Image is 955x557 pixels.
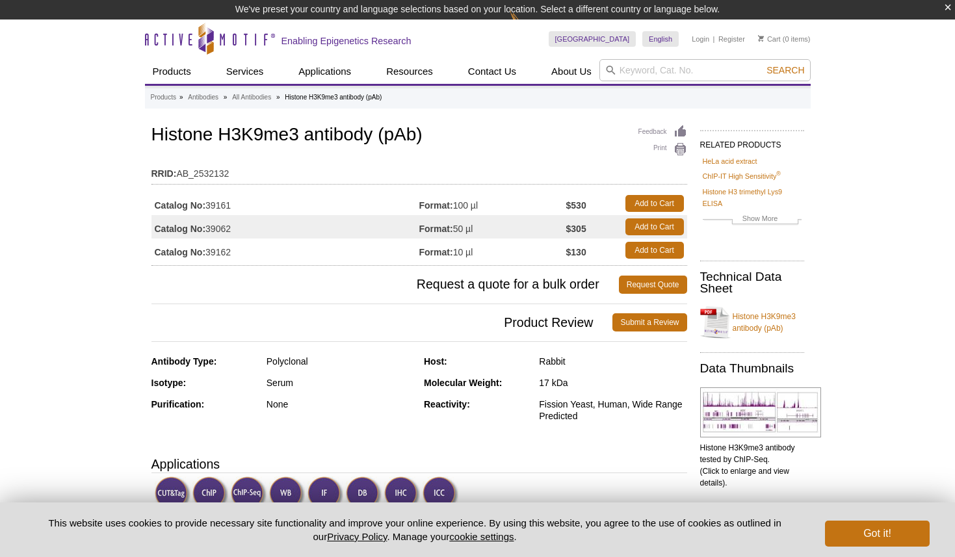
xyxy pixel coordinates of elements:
a: Antibodies [188,92,218,103]
sup: ® [776,171,781,177]
a: Register [718,34,745,44]
a: ChIP-IT High Sensitivity® [703,170,781,182]
span: Product Review [151,313,613,331]
div: Polyclonal [267,356,414,367]
a: Print [638,142,687,157]
a: Feedback [638,125,687,139]
img: ChIP Validated [192,476,228,512]
a: Login [692,34,709,44]
li: » [276,94,280,101]
strong: Catalog No: [155,223,206,235]
a: About Us [543,59,599,84]
li: (0 items) [758,31,811,47]
a: Products [151,92,176,103]
td: 39161 [151,192,419,215]
a: All Antibodies [232,92,271,103]
h1: Histone H3K9me3 antibody (pAb) [151,125,687,147]
li: » [179,94,183,101]
a: Services [218,59,272,84]
strong: Catalog No: [155,246,206,258]
img: Change Here [510,10,544,40]
td: 100 µl [419,192,566,215]
a: Histone H3 trimethyl Lys9 ELISA [703,186,802,209]
div: None [267,398,414,410]
a: Cart [758,34,781,44]
img: CUT&Tag Validated [155,476,190,512]
h2: Technical Data Sheet [700,271,804,294]
td: 39162 [151,239,419,262]
a: Request Quote [619,276,687,294]
strong: RRID: [151,168,177,179]
h3: Applications [151,454,687,474]
a: Contact Us [460,59,524,84]
h2: Enabling Epigenetics Research [281,35,412,47]
div: 17 kDa [539,377,687,389]
td: 39062 [151,215,419,239]
a: [GEOGRAPHIC_DATA] [549,31,636,47]
input: Keyword, Cat. No. [599,59,811,81]
strong: Purification: [151,399,205,409]
a: English [642,31,679,47]
a: Resources [378,59,441,84]
h2: Data Thumbnails [700,363,804,374]
strong: $305 [566,223,586,235]
button: cookie settings [449,531,514,542]
a: Add to Cart [625,195,684,212]
td: 10 µl [419,239,566,262]
img: Immunofluorescence Validated [307,476,343,512]
a: Histone H3K9me3 antibody (pAb) [700,303,804,342]
td: AB_2532132 [151,160,687,181]
strong: Antibody Type: [151,356,217,367]
a: Privacy Policy [327,531,387,542]
strong: Format: [419,246,453,258]
td: 50 µl [419,215,566,239]
strong: Format: [419,223,453,235]
img: Immunohistochemistry Validated [384,476,420,512]
a: Add to Cart [625,218,684,235]
p: This website uses cookies to provide necessary site functionality and improve your online experie... [26,516,804,543]
img: Histone H3K9me3 antibody tested by ChIP-Seq. [700,387,821,437]
strong: Host: [424,356,447,367]
img: ChIP-Seq Validated [231,476,267,512]
a: HeLa acid extract [703,155,757,167]
h2: RELATED PRODUCTS [700,130,804,153]
strong: Reactivity: [424,399,470,409]
li: Histone H3K9me3 antibody (pAb) [285,94,382,101]
li: » [224,94,228,101]
strong: $130 [566,246,586,258]
p: Histone H3K9me3 antibody tested by ChIP-Seq. (Click to enlarge and view details). [700,442,804,489]
strong: $530 [566,200,586,211]
img: Immunocytochemistry Validated [423,476,458,512]
strong: Format: [419,200,453,211]
span: Search [766,65,804,75]
strong: Molecular Weight: [424,378,502,388]
div: Fission Yeast, Human, Wide Range Predicted [539,398,687,422]
strong: Isotype: [151,378,187,388]
span: Request a quote for a bulk order [151,276,619,294]
a: Show More [703,213,802,227]
strong: Catalog No: [155,200,206,211]
div: Rabbit [539,356,687,367]
img: Your Cart [758,35,764,42]
a: Add to Cart [625,242,684,259]
a: Applications [291,59,359,84]
a: Submit a Review [612,313,687,331]
div: Serum [267,377,414,389]
img: Western Blot Validated [269,476,305,512]
button: Got it! [825,521,929,547]
a: Products [145,59,199,84]
li: | [713,31,715,47]
img: Dot Blot Validated [346,476,382,512]
button: Search [763,64,808,76]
